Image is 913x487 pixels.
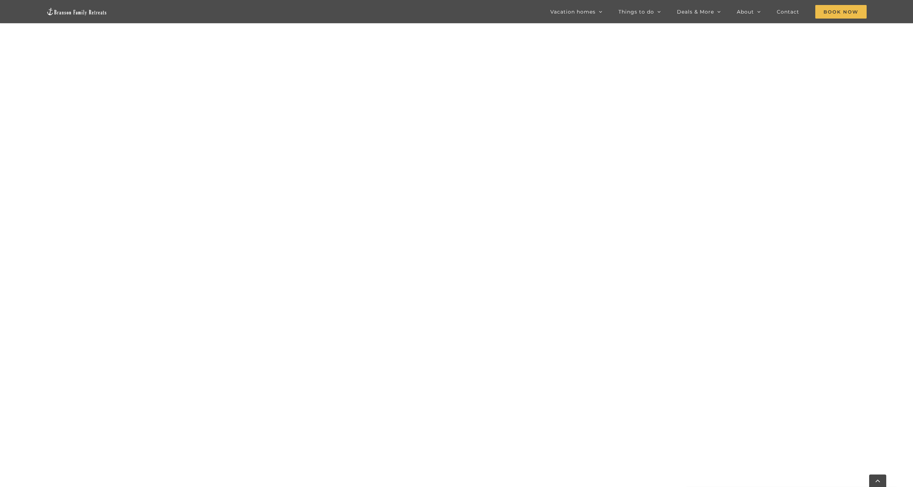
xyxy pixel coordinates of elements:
[550,9,596,14] span: Vacation homes
[815,5,867,19] span: Book Now
[618,9,654,14] span: Things to do
[737,9,754,14] span: About
[46,7,107,16] img: Branson Family Retreats Logo
[777,9,799,14] span: Contact
[677,9,714,14] span: Deals & More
